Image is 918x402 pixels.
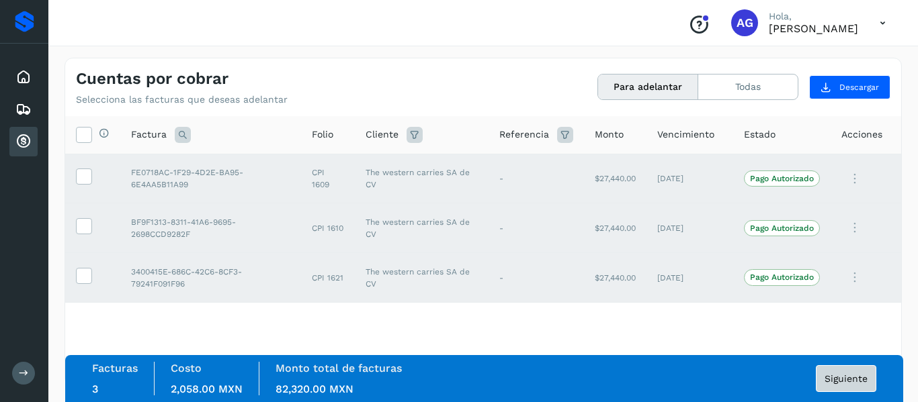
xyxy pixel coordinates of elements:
[657,128,714,142] span: Vencimiento
[120,154,301,203] td: FE0718AC-1F29-4D2E-BA95-6E4AA5B11A99
[489,203,584,253] td: -
[312,128,333,142] span: Folio
[355,154,489,203] td: The western carries SA de CV
[276,362,402,374] label: Monto total de facturas
[646,203,733,253] td: [DATE]
[301,203,356,253] td: CPI 1610
[120,253,301,303] td: 3400415E-686C-42C6-8CF3-79241F091F96
[355,253,489,303] td: The western carries SA de CV
[595,128,624,142] span: Monto
[92,383,98,395] span: 3
[131,128,167,142] span: Factura
[825,374,868,383] span: Siguiente
[750,174,814,183] p: Pago Autorizado
[584,154,646,203] td: $27,440.00
[301,154,356,203] td: CPI 1609
[646,253,733,303] td: [DATE]
[276,383,353,395] span: 82,320.00 MXN
[750,272,814,282] p: Pago Autorizado
[301,253,356,303] td: CPI 1621
[750,223,814,233] p: Pago Autorizado
[584,203,646,253] td: $27,440.00
[646,154,733,203] td: [DATE]
[366,128,399,142] span: Cliente
[171,383,243,395] span: 2,058.00 MXN
[809,75,890,99] button: Descargar
[489,253,584,303] td: -
[92,362,138,374] label: Facturas
[769,11,858,22] p: Hola,
[584,253,646,303] td: $27,440.00
[9,62,38,92] div: Inicio
[816,365,876,392] button: Siguiente
[9,127,38,156] div: Cuentas por cobrar
[120,203,301,253] td: BF9F1313-8311-41A6-9695-2698CCD9282F
[499,128,549,142] span: Referencia
[769,22,858,35] p: ALFONSO García Flores
[598,74,698,99] button: Para adelantar
[171,362,202,374] label: Costo
[76,94,288,105] p: Selecciona las facturas que deseas adelantar
[839,81,879,93] span: Descargar
[489,154,584,203] td: -
[9,95,38,124] div: Embarques
[76,69,228,89] h4: Cuentas por cobrar
[841,128,882,142] span: Acciones
[355,203,489,253] td: The western carries SA de CV
[744,128,776,142] span: Estado
[698,74,798,99] button: Todas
